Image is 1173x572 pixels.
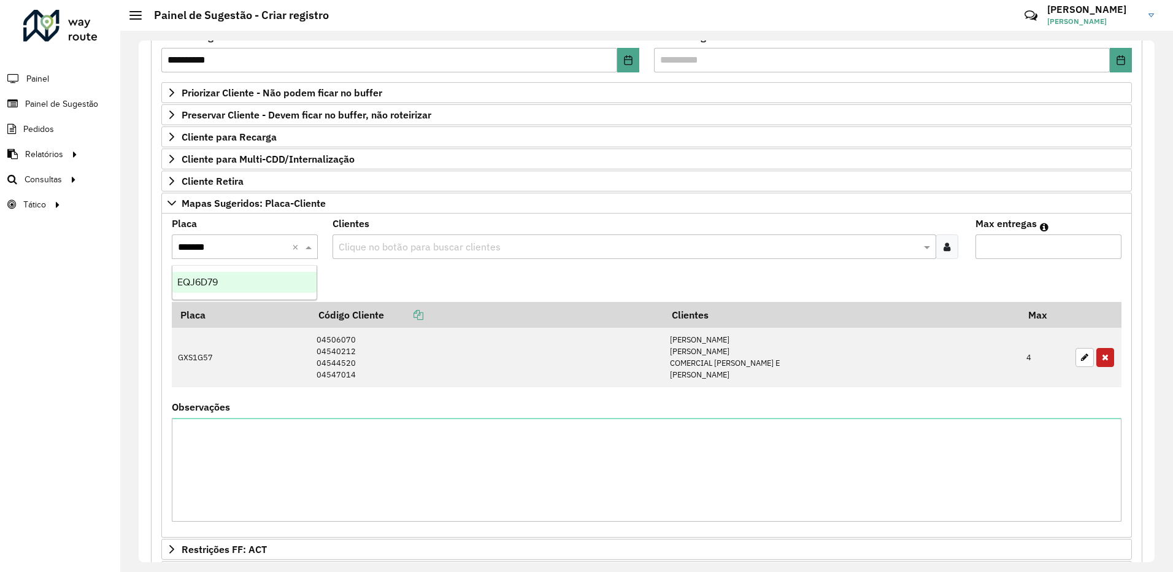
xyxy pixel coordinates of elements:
[172,400,230,414] label: Observações
[161,126,1132,147] a: Cliente para Recarga
[182,132,277,142] span: Cliente para Recarga
[384,309,423,321] a: Copiar
[182,154,355,164] span: Cliente para Multi-CDD/Internalização
[161,193,1132,214] a: Mapas Sugeridos: Placa-Cliente
[25,148,63,161] span: Relatórios
[182,88,382,98] span: Priorizar Cliente - Não podem ficar no buffer
[172,216,197,231] label: Placa
[25,98,98,110] span: Painel de Sugestão
[663,302,1020,328] th: Clientes
[142,9,329,22] h2: Painel de Sugestão - Criar registro
[172,328,310,387] td: GXS1G57
[182,176,244,186] span: Cliente Retira
[182,198,326,208] span: Mapas Sugeridos: Placa-Cliente
[975,216,1037,231] label: Max entregas
[1018,2,1044,29] a: Contato Rápido
[161,82,1132,103] a: Priorizar Cliente - Não podem ficar no buffer
[1040,222,1048,232] em: Máximo de clientes que serão colocados na mesma rota com os clientes informados
[161,149,1132,169] a: Cliente para Multi-CDD/Internalização
[161,171,1132,191] a: Cliente Retira
[1020,328,1069,387] td: 4
[23,123,54,136] span: Pedidos
[161,104,1132,125] a: Preservar Cliente - Devem ficar no buffer, não roteirizar
[25,173,62,186] span: Consultas
[333,216,369,231] label: Clientes
[172,265,317,300] ng-dropdown-panel: Options list
[310,328,663,387] td: 04506070 04540212 04544520 04547014
[1020,302,1069,328] th: Max
[26,72,49,85] span: Painel
[161,214,1132,538] div: Mapas Sugeridos: Placa-Cliente
[292,239,302,254] span: Clear all
[182,110,431,120] span: Preservar Cliente - Devem ficar no buffer, não roteirizar
[617,48,639,72] button: Choose Date
[1047,16,1139,27] span: [PERSON_NAME]
[1047,4,1139,15] h3: [PERSON_NAME]
[161,539,1132,560] a: Restrições FF: ACT
[182,544,267,554] span: Restrições FF: ACT
[1110,48,1132,72] button: Choose Date
[310,302,663,328] th: Código Cliente
[23,198,46,211] span: Tático
[177,277,218,287] span: EQJ6D79
[172,302,310,328] th: Placa
[663,328,1020,387] td: [PERSON_NAME] [PERSON_NAME] COMERCIAL [PERSON_NAME] E [PERSON_NAME]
